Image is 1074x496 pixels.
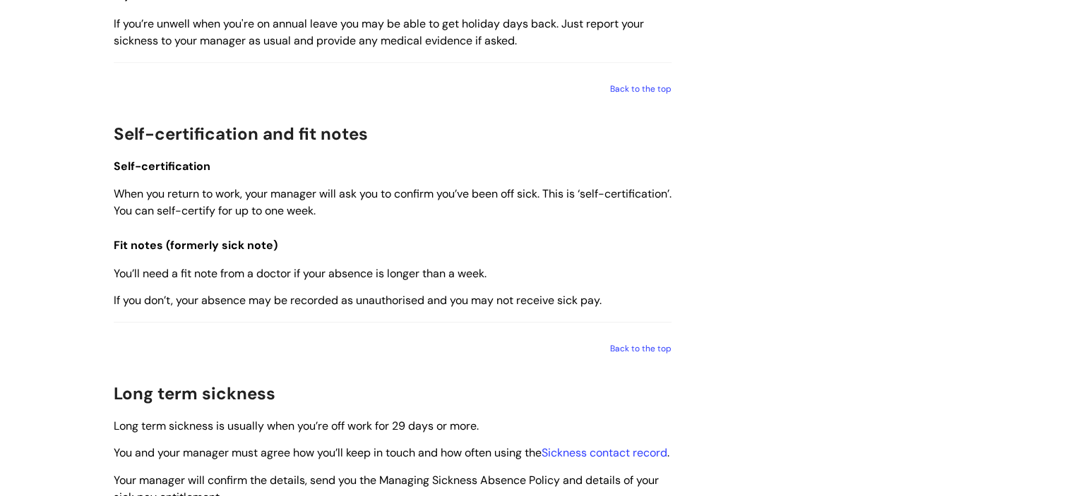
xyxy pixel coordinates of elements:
[114,382,275,404] span: Long term sickness
[114,445,669,460] span: You and your manager must agree how you’ll keep in touch and how often using the .
[114,186,672,219] span: When you return to work, your manager will ask you to confirm you’ve been off sick. This is ‘self...
[114,16,644,49] span: If you’re unwell when you're on annual leave you may be able to get holiday days back. Just repor...
[542,445,667,460] a: Sickness contact record
[114,418,479,433] span: Long term sickness is usually when you’re off work for 29 days or more.
[114,238,278,253] span: Fit notes (formerly sick note)
[114,159,210,174] span: Self-certification
[114,293,602,308] span: If you don’t, your absence may be recorded as unauthorised and you may not receive sick pay.
[114,266,487,281] span: You’ll need a fit note from a doctor if your absence is longer than a week.
[610,343,672,354] a: Back to the top
[114,123,368,145] span: Self-certification and fit notes
[610,83,672,95] a: Back to the top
